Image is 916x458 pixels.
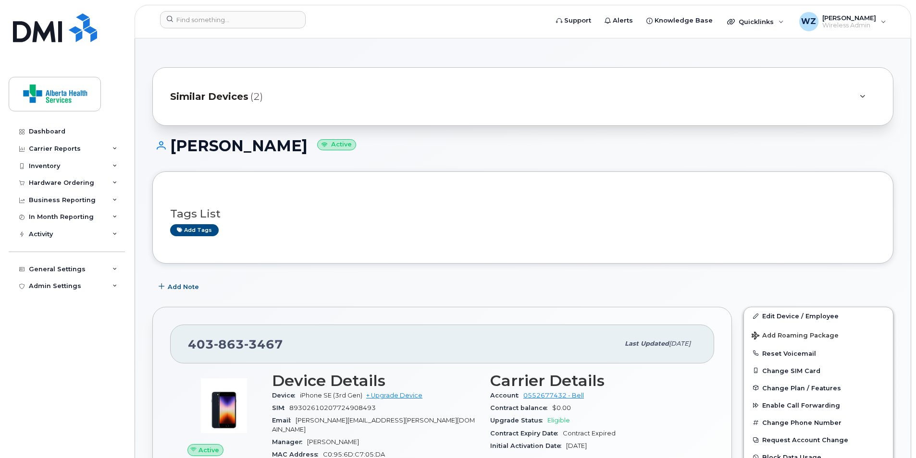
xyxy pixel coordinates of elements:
[563,430,616,437] span: Contract Expired
[744,414,893,431] button: Change Phone Number
[272,417,296,424] span: Email
[566,442,587,449] span: [DATE]
[168,282,199,291] span: Add Note
[152,137,893,154] h1: [PERSON_NAME]
[170,208,876,220] h3: Tags List
[244,337,283,351] span: 3467
[744,325,893,345] button: Add Roaming Package
[272,372,479,389] h3: Device Details
[625,340,669,347] span: Last updated
[490,404,552,411] span: Contract balance
[170,90,248,104] span: Similar Devices
[152,278,207,295] button: Add Note
[762,384,841,391] span: Change Plan / Features
[523,392,584,399] a: 0552677432 - Bell
[198,446,219,455] span: Active
[744,397,893,414] button: Enable Call Forwarding
[323,451,385,458] span: C0:95:6D:C7:05:DA
[762,402,840,409] span: Enable Call Forwarding
[195,377,253,434] img: image20231002-3703462-1angbar.jpeg
[490,392,523,399] span: Account
[669,340,691,347] span: [DATE]
[250,90,263,104] span: (2)
[744,379,893,397] button: Change Plan / Features
[744,345,893,362] button: Reset Voicemail
[188,337,283,351] span: 403
[366,392,422,399] a: + Upgrade Device
[490,372,697,389] h3: Carrier Details
[744,431,893,448] button: Request Account Change
[552,404,571,411] span: $0.00
[744,362,893,379] button: Change SIM Card
[744,307,893,325] a: Edit Device / Employee
[272,438,307,446] span: Manager
[547,417,570,424] span: Eligible
[214,337,244,351] span: 863
[170,224,219,236] a: Add tags
[289,404,376,411] span: 89302610207724908493
[752,332,839,341] span: Add Roaming Package
[272,404,289,411] span: SIM
[490,417,547,424] span: Upgrade Status
[307,438,359,446] span: [PERSON_NAME]
[317,139,356,150] small: Active
[300,392,362,399] span: iPhone SE (3rd Gen)
[490,430,563,437] span: Contract Expiry Date
[272,451,323,458] span: MAC Address
[490,442,566,449] span: Initial Activation Date
[272,417,475,433] span: [PERSON_NAME][EMAIL_ADDRESS][PERSON_NAME][DOMAIN_NAME]
[272,392,300,399] span: Device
